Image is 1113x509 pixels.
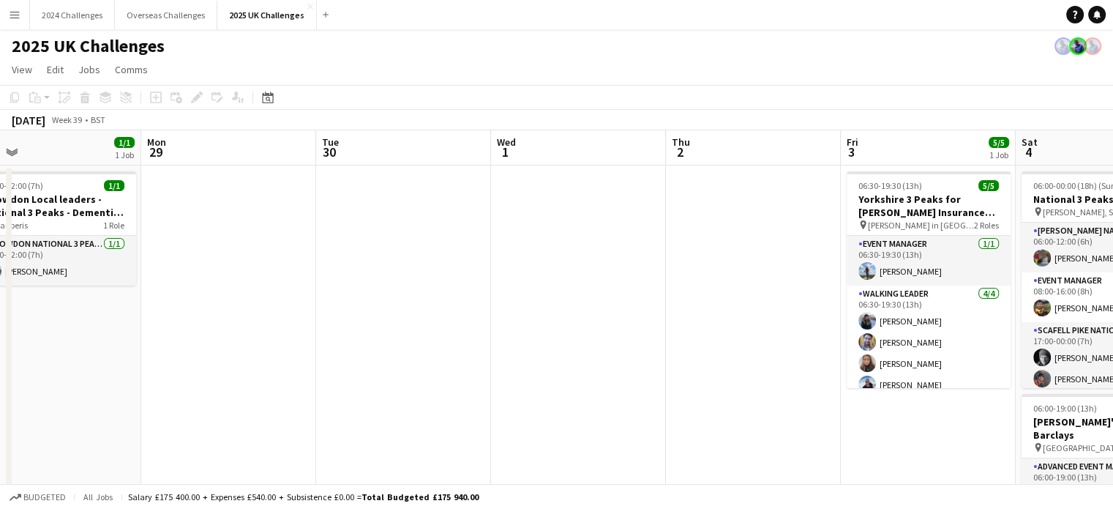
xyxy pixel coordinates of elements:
app-user-avatar: Andy Baker [1054,37,1072,55]
a: View [6,60,38,79]
span: Budgeted [23,492,66,502]
div: BST [91,114,105,125]
span: Comms [115,63,148,76]
div: Salary £175 400.00 + Expenses £540.00 + Subsistence £0.00 = [128,491,479,502]
span: View [12,63,32,76]
button: Budgeted [7,489,68,505]
span: Jobs [78,63,100,76]
span: Edit [47,63,64,76]
a: Edit [41,60,70,79]
div: [DATE] [12,113,45,127]
span: All jobs [80,491,116,502]
app-user-avatar: Andy Baker [1084,37,1101,55]
button: 2024 Challenges [30,1,115,29]
button: 2025 UK Challenges [217,1,317,29]
span: Week 39 [48,114,85,125]
h1: 2025 UK Challenges [12,35,165,57]
button: Overseas Challenges [115,1,217,29]
app-user-avatar: Andy Baker [1069,37,1087,55]
a: Comms [109,60,154,79]
a: Jobs [72,60,106,79]
span: Total Budgeted £175 940.00 [361,491,479,502]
